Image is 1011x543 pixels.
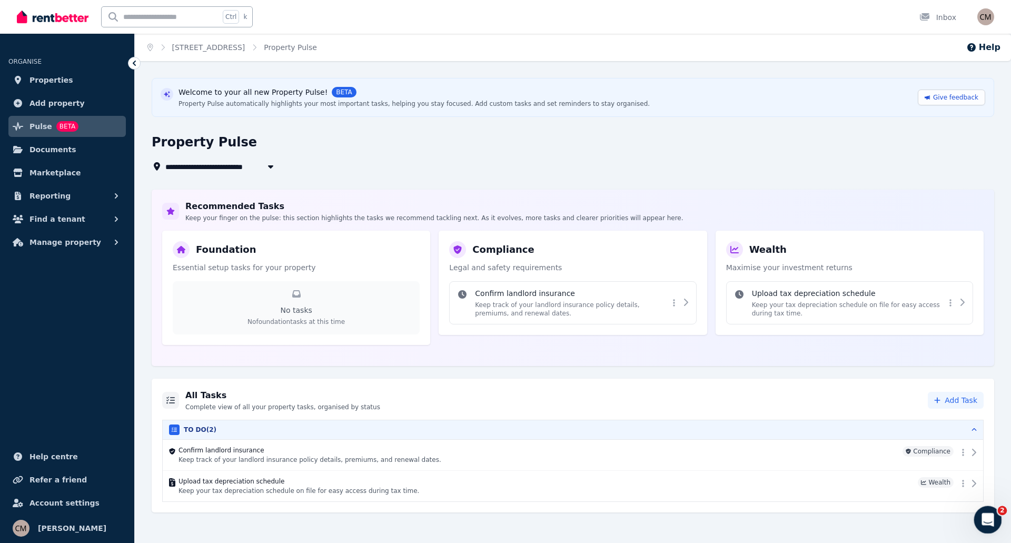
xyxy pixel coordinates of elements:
[152,134,257,151] h1: Property Pulse
[472,242,534,257] h3: Compliance
[29,473,87,486] span: Refer a friend
[29,120,52,133] span: Pulse
[181,318,411,326] p: No foundation tasks at this time
[172,43,245,52] a: [STREET_ADDRESS]
[264,43,317,52] a: Property Pulse
[966,41,1000,54] button: Help
[903,446,954,457] span: Compliance
[919,12,956,23] div: Inbox
[945,395,977,406] span: Add Task
[185,214,683,222] p: Keep your finger on the pulse: this section highlights the tasks we recommend tackling next. As i...
[449,281,696,324] div: Confirm landlord insuranceKeep track of your landlord insurance policy details, premiums, and ren...
[173,262,420,273] p: Essential setup tasks for your property
[29,213,85,225] span: Find a tenant
[38,522,106,535] span: [PERSON_NAME]
[726,281,973,324] div: Upload tax depreciation scheduleKeep your tax depreciation schedule on file for easy access durin...
[8,139,126,160] a: Documents
[179,477,914,486] h4: Upload tax depreciation schedule
[8,93,126,114] a: Add property
[29,143,76,156] span: Documents
[196,242,256,257] h3: Foundation
[974,506,1002,534] iframe: Intercom live chat
[179,87,328,97] span: Welcome to your all new Property Pulse!
[752,288,945,299] h4: Upload tax depreciation schedule
[449,262,696,273] p: Legal and safety requirements
[29,97,85,110] span: Add property
[958,477,968,490] button: More options
[185,200,683,213] h2: Recommended Tasks
[17,9,88,25] img: RentBetter
[29,190,71,202] span: Reporting
[8,185,126,206] button: Reporting
[945,297,956,309] button: More options
[8,58,42,65] span: ORGANISE
[223,10,239,24] span: Ctrl
[13,520,29,537] img: Cintia Valle Moreira
[179,487,914,495] p: Keep your tax depreciation schedule on file for easy access during tax time.
[475,288,668,299] h4: Confirm landlord insurance
[29,166,81,179] span: Marketplace
[135,34,330,61] nav: Breadcrumb
[669,297,679,309] button: More options
[179,446,898,455] h4: Confirm landlord insurance
[184,426,216,434] h3: TO DO ( 2 )
[181,305,411,315] p: No tasks
[977,8,994,25] img: Cintia Valle Moreira
[8,492,126,514] a: Account settings
[749,242,787,257] h3: Wealth
[752,301,945,318] p: Keep your tax depreciation schedule on file for easy access during tax time.
[8,116,126,137] a: PulseBETA
[29,497,100,509] span: Account settings
[475,301,668,318] p: Keep track of your landlord insurance policy details, premiums, and renewal dates.
[8,232,126,253] button: Manage property
[29,450,78,463] span: Help centre
[185,389,380,402] h2: All Tasks
[243,13,247,21] span: k
[928,392,984,409] button: Add Task
[29,236,101,249] span: Manage property
[8,209,126,230] button: Find a tenant
[918,90,985,105] a: Give feedback
[726,262,973,273] p: Maximise your investment returns
[8,446,126,467] a: Help centre
[918,477,954,488] span: Wealth
[56,121,78,132] span: BETA
[29,74,73,86] span: Properties
[998,506,1007,516] span: 2
[8,469,126,490] a: Refer a friend
[179,456,898,464] p: Keep track of your landlord insurance policy details, premiums, and renewal dates.
[8,162,126,183] a: Marketplace
[163,420,983,439] button: TO DO(2)
[958,446,968,459] button: More options
[185,403,380,411] p: Complete view of all your property tasks, organised by status
[933,93,978,102] span: Give feedback
[8,70,126,91] a: Properties
[332,87,356,97] span: BETA
[179,100,650,108] div: Property Pulse automatically highlights your most important tasks, helping you stay focused. Add ...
